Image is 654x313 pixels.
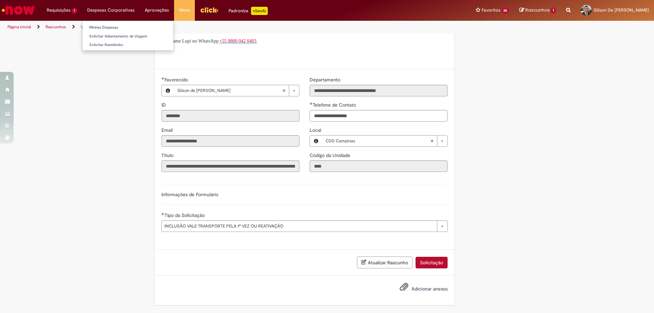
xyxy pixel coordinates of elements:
[310,152,352,158] span: Somente leitura - Código da Unidade
[398,281,410,296] button: Adicionar anexos
[551,7,556,14] span: 1
[161,135,299,147] input: Email
[313,102,357,108] span: Telefone de Contato
[165,77,189,83] span: Necessários - Favorecido
[161,127,174,133] span: Somente leitura - Email
[161,191,218,198] label: Informações de Formulário
[72,8,77,14] span: 1
[411,286,448,292] span: Adicionar anexos
[322,136,447,146] a: CDD CampinasLimpar campo Local
[219,38,256,44] span: +55 0800 042 0403
[161,160,299,172] input: Título
[46,24,66,30] a: Rascunhos
[219,38,257,44] a: +55 0800 042 0403
[310,160,448,172] input: Código da Unidade
[161,110,299,122] input: ID
[82,41,173,49] a: Solicitar Reembolso
[174,85,299,96] a: Gilson de [PERSON_NAME]Limpar campo Favorecido
[482,7,500,14] span: Favoritos
[82,20,174,51] ul: Despesas Corporativas
[82,24,173,31] a: Minhas Despesas
[310,110,448,122] input: Telefone de Contato
[161,77,165,80] span: Obrigatório Preenchido
[81,24,153,30] a: Vale Transporte ([GEOGRAPHIC_DATA])
[177,85,282,96] span: Gilson de [PERSON_NAME]
[161,152,175,159] label: Somente leitura - Título
[310,85,448,96] input: Departamento
[525,7,550,13] span: Rascunhos
[279,85,289,96] abbr: Limpar campo Favorecido
[161,152,175,158] span: Somente leitura - Título
[594,7,649,13] span: Gilson De [PERSON_NAME]
[161,38,219,44] span: Ou chame Lupi no WhatsApp
[145,7,169,14] span: Aprovações
[310,136,322,146] button: Local, Visualizar este registro CDD Campinas
[229,7,268,15] div: Padroniza
[200,5,218,15] img: click_logo_yellow_360x200.png
[310,77,342,83] span: Somente leitura - Departamento
[310,102,313,105] span: Obrigatório Preenchido
[310,76,342,83] label: Somente leitura - Departamento
[161,101,167,108] label: Somente leitura - ID
[162,85,174,96] button: Favorecido, Visualizar este registro Gilson de Assis Carneiro
[161,213,165,215] span: Obrigatório Preenchido
[357,256,412,268] button: Atualizar Rascunho
[310,152,352,159] label: Somente leitura - Código da Unidade
[416,257,448,268] button: Solicitação
[427,136,437,146] abbr: Limpar campo Local
[310,127,323,133] span: Local
[165,221,434,232] span: INCLUSÃO VALE TRANSPORTE PELA 1ª VEZ OU REATIVAÇÃO
[87,7,135,14] span: Despesas Corporativas
[7,24,31,30] a: Página inicial
[519,7,556,14] a: Rascunhos
[502,8,510,14] span: 20
[251,7,268,15] p: +GenAi
[165,212,206,218] span: Tipo da Solicitação
[82,33,173,40] a: Solicitar Adiantamento de Viagem
[1,3,36,17] img: ServiceNow
[179,7,190,14] span: More
[326,136,430,146] span: CDD Campinas
[5,21,431,33] ul: Trilhas de página
[47,7,71,14] span: Requisições
[161,127,174,134] label: Somente leitura - Email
